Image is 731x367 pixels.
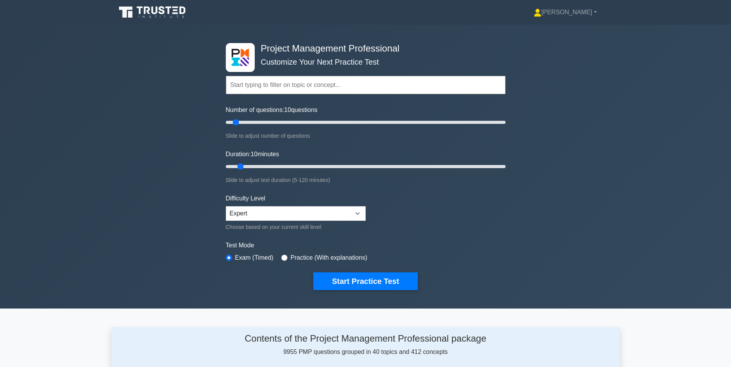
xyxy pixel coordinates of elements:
h4: Contents of the Project Management Professional package [184,333,547,344]
label: Difficulty Level [226,194,266,203]
input: Start typing to filter on topic or concept... [226,76,506,94]
label: Number of questions: questions [226,105,318,115]
span: 10 [250,151,257,157]
a: [PERSON_NAME] [515,5,615,20]
label: Practice (With explanations) [291,253,367,262]
button: Start Practice Test [313,272,417,290]
div: Choose based on your current skill level [226,222,366,232]
div: 9955 PMP questions grouped in 40 topics and 412 concepts [184,333,547,357]
label: Exam (Timed) [235,253,274,262]
h4: Project Management Professional [258,43,468,54]
label: Duration: minutes [226,150,279,159]
span: 10 [284,107,291,113]
div: Slide to adjust number of questions [226,131,506,140]
div: Slide to adjust test duration (5-120 minutes) [226,175,506,185]
label: Test Mode [226,241,506,250]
